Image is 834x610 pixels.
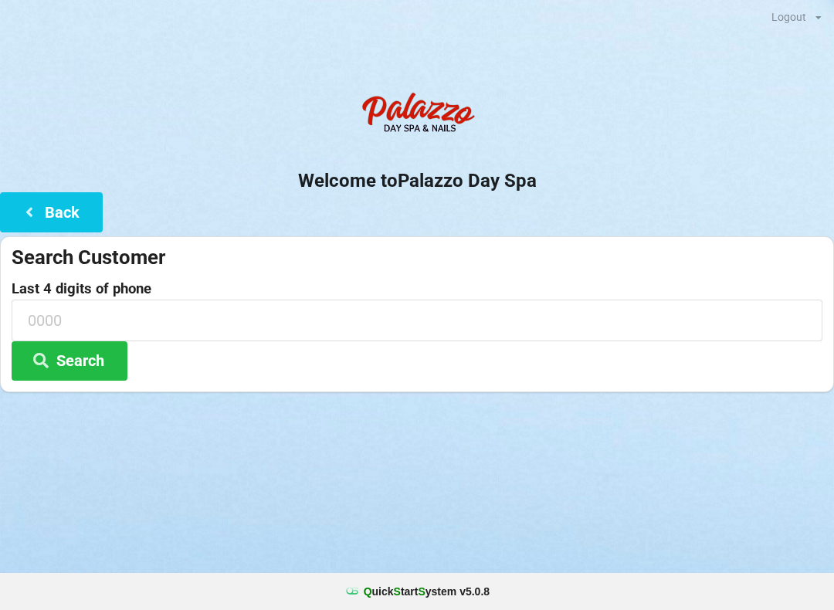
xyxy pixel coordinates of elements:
div: Logout [771,12,806,22]
span: Q [364,585,372,598]
span: S [394,585,401,598]
label: Last 4 digits of phone [12,281,822,297]
button: Search [12,341,127,381]
input: 0000 [12,300,822,341]
img: PalazzoDaySpaNails-Logo.png [355,84,479,146]
img: favicon.ico [344,584,360,599]
div: Search Customer [12,245,822,270]
b: uick tart ystem v 5.0.8 [364,584,490,599]
span: S [418,585,425,598]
